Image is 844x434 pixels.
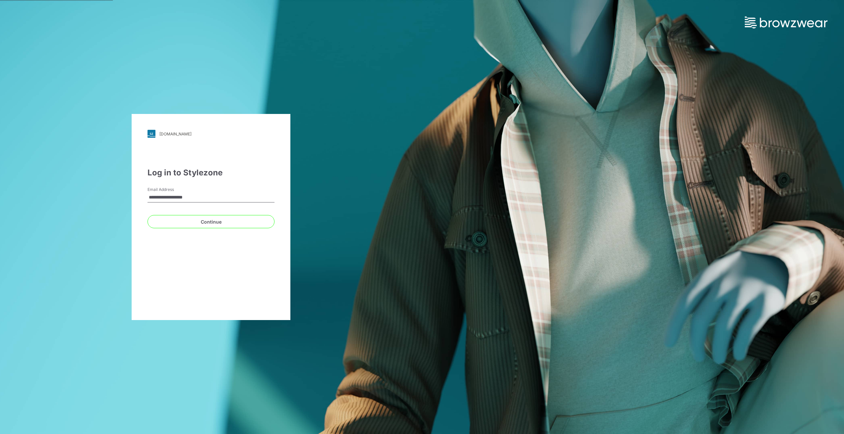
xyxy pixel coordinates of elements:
[148,167,274,179] div: Log in to Stylezone
[148,187,194,193] label: Email Address
[745,17,827,28] img: browzwear-logo.73288ffb.svg
[148,130,155,138] img: svg+xml;base64,PHN2ZyB3aWR0aD0iMjgiIGhlaWdodD0iMjgiIHZpZXdCb3g9IjAgMCAyOCAyOCIgZmlsbD0ibm9uZSIgeG...
[148,130,274,138] a: [DOMAIN_NAME]
[148,215,274,228] button: Continue
[159,131,191,136] div: [DOMAIN_NAME]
